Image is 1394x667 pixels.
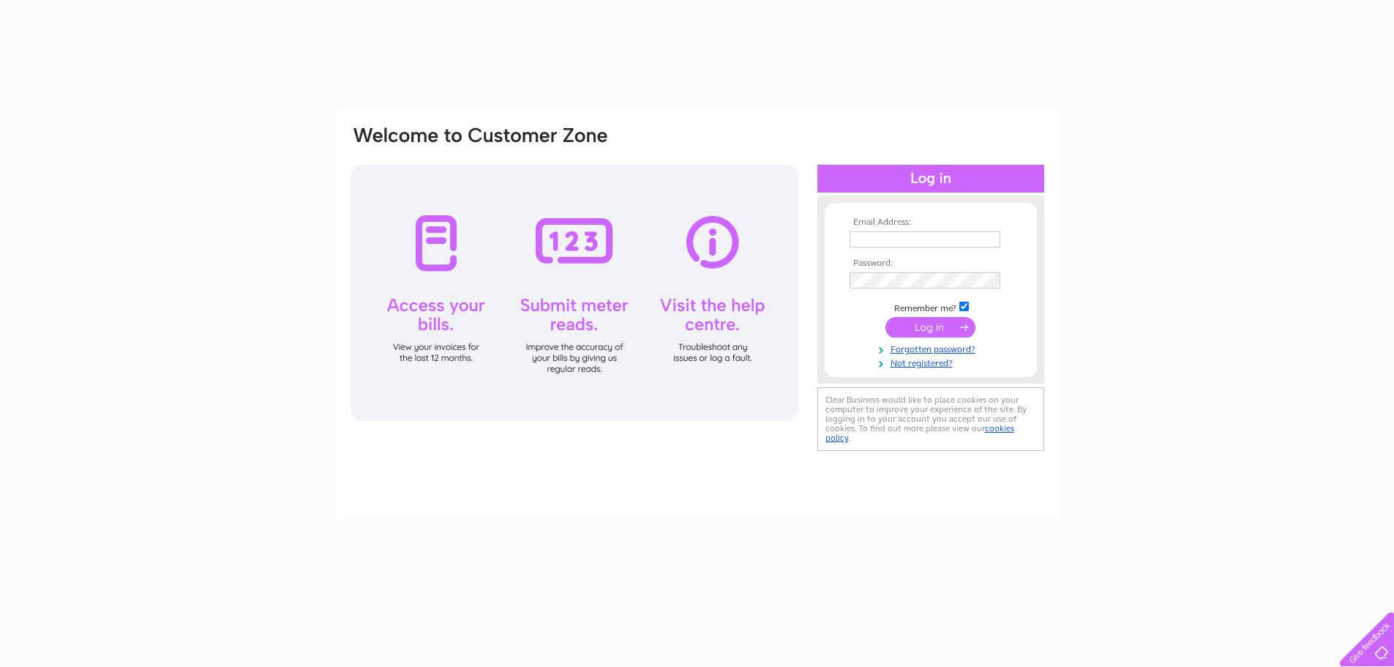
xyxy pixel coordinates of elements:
th: Password: [846,258,1016,269]
a: cookies policy [825,423,1014,443]
input: Submit [885,317,975,338]
a: Not registered? [850,355,1016,369]
div: Clear Business would like to place cookies on your computer to improve your experience of the sit... [817,387,1044,451]
td: Remember me? [846,299,1016,314]
a: Forgotten password? [850,341,1016,355]
th: Email Address: [846,217,1016,228]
